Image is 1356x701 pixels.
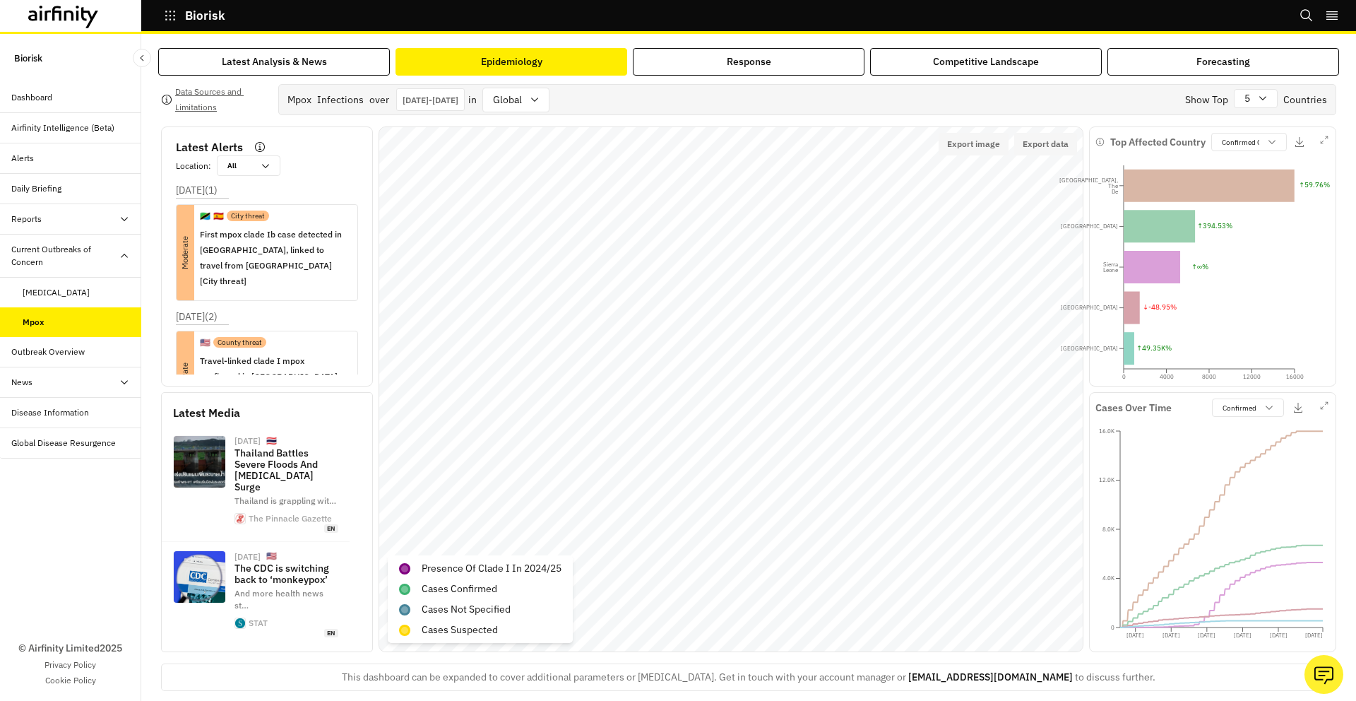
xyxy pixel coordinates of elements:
p: 🇹🇭 [266,435,277,447]
p: Biorisk [14,45,42,71]
tspan: 0 [1122,373,1126,380]
p: Cases Not Specified [422,602,511,617]
p: Moderate [138,244,233,261]
text: ↑ 49.35K % [1136,343,1172,353]
div: The Pinnacle Gazette [249,514,332,523]
button: Ask our analysts [1304,655,1343,694]
text: ↑ 394.53 % [1197,221,1232,230]
div: Alerts [11,152,34,165]
a: [DATE]🇺🇸The CDC is switching back to ‘monkeypox’And more health news st…STATen [162,542,350,647]
p: over [369,93,389,107]
p: 🇹🇿 [200,210,210,223]
button: Data Sources and Limitations [161,88,267,111]
p: Biorisk [185,9,225,22]
p: Countries [1283,93,1327,107]
div: Reports [11,213,42,225]
div: Current Outbreaks of Concern [11,243,119,269]
tspan: 4000 [1160,373,1174,380]
span: Thailand is grappling wit … [234,495,336,506]
button: Close Sidebar [133,49,151,67]
button: Export image [939,133,1009,155]
p: The CDC is switching back to ‘monkeypox’ [234,562,338,585]
div: Airfinity Intelligence (Beta) [11,122,114,134]
p: Infections [317,93,364,107]
tspan: 12.0K [1099,476,1114,483]
img: tpg%2Fsources%2Fbf982583-dddd-4ba5-aca3-5577da09871e.jpeg [174,436,225,488]
img: AdobeStock_420724125_Editorial_Use_Only-1024x576.jpeg [174,551,225,603]
button: Export data [1014,133,1077,155]
tspan: [DATE] [1162,632,1180,639]
button: Search [1299,4,1314,28]
div: Global Disease Resurgence [11,437,116,449]
p: Confirmed [1223,403,1256,413]
p: Cases Suspected [422,623,498,637]
tspan: [GEOGRAPHIC_DATA] [1061,223,1118,230]
tspan: Sierra [1103,261,1119,268]
button: Biorisk [164,4,225,28]
p: Cases Over Time [1095,401,1172,416]
p: 🇺🇸 [266,550,277,562]
img: cropped-STAT-Favicon-Round-270x270.png [235,618,245,628]
tspan: [DATE] [1234,632,1251,639]
div: STAT [249,619,268,628]
p: Latest Alerts [176,139,243,155]
p: Travel-linked clade I mpox confirmed in [GEOGRAPHIC_DATA], [US_STATE], prompting vaccination advi... [200,353,346,416]
p: Location : [176,160,211,172]
tspan: Leone [1103,266,1119,273]
tspan: De [1112,188,1119,195]
p: © Airfinity Limited 2025 [18,641,122,656]
tspan: [DATE] [1198,632,1215,639]
p: 🇺🇸 [200,336,210,349]
tspan: [DATE] [1126,632,1144,639]
div: Dashboard [11,91,52,104]
tspan: [GEOGRAPHIC_DATA], [1059,177,1118,184]
a: [DATE]🇹🇭Thailand Battles Severe Floods And [MEDICAL_DATA] SurgeThailand is grappling wit…The Pinn... [162,427,350,542]
span: en [324,629,338,638]
text: ↑ ∞ % [1191,262,1208,271]
p: Data Sources and Limitations [175,84,267,115]
a: [EMAIL_ADDRESS][DOMAIN_NAME] [908,671,1073,683]
p: Confirmed Cases [1222,137,1275,148]
div: Disease Information [11,406,89,419]
div: Competitive Landscape [933,54,1039,69]
p: Moderate [138,370,233,388]
p: [DATE] ( 2 ) [176,310,218,324]
div: News [11,376,32,389]
tspan: 12000 [1243,373,1261,380]
div: [MEDICAL_DATA] [23,286,90,299]
span: en [324,524,338,534]
p: Thailand Battles Severe Floods And [MEDICAL_DATA] Surge [234,447,338,493]
text: ↑ 59.76 % [1299,180,1330,189]
img: favicon.ico [235,514,245,524]
div: Outbreak Overview [11,346,85,358]
tspan: 16.0K [1099,428,1114,435]
tspan: 4.0K [1102,575,1114,582]
p: [DATE] ( 1 ) [176,183,218,198]
tspan: The [1108,182,1119,189]
p: Cases Confirmed [422,582,497,596]
p: Presence of Clade I in 2024/25 [422,561,561,576]
p: City threat [231,211,265,221]
tspan: 0 [1111,624,1114,631]
canvas: Map [379,127,1083,652]
p: This dashboard can be expanded to cover additional parameters or [MEDICAL_DATA]. Get in touch wit... [342,670,1155,685]
a: Cookie Policy [45,674,96,687]
div: Mpox [23,316,44,329]
div: [DATE] [234,437,261,445]
span: And more health news st … [234,588,323,611]
div: Mpox [287,93,311,107]
button: Interact with the calendar and add the check-in date for your trip. [396,88,465,111]
p: 5 [1244,91,1250,106]
div: Latest Analysis & News [222,54,327,69]
a: Privacy Policy [44,659,96,671]
div: Forecasting [1196,54,1250,69]
p: Show Top [1185,93,1228,107]
tspan: 16000 [1286,373,1304,380]
p: First mpox clade Ib case detected in [GEOGRAPHIC_DATA], linked to travel from [GEOGRAPHIC_DATA] [... [200,227,346,289]
div: Daily Briefing [11,182,61,195]
tspan: [GEOGRAPHIC_DATA] [1061,304,1118,311]
p: County threat [218,337,262,348]
p: Top Affected Country [1110,135,1206,150]
tspan: [GEOGRAPHIC_DATA] [1061,345,1118,352]
tspan: [DATE] [1305,632,1323,639]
